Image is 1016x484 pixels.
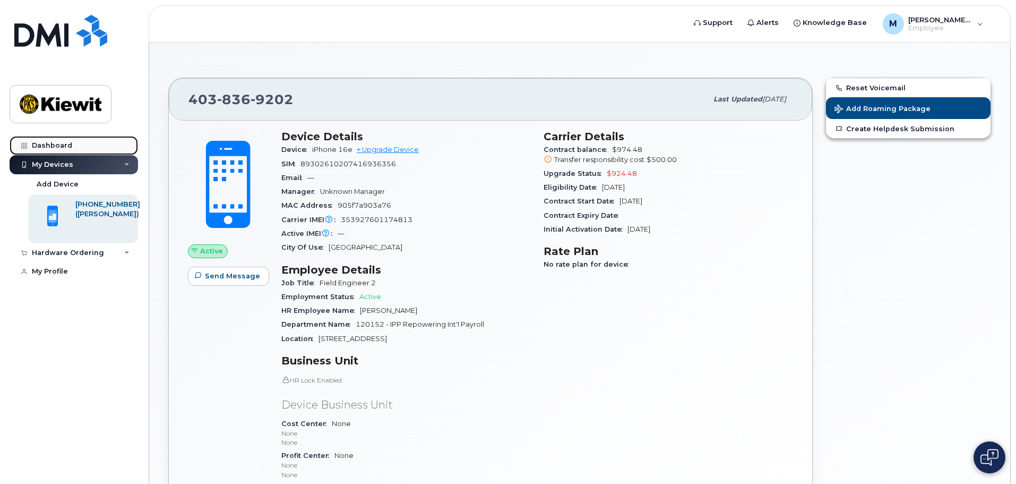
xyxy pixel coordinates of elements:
span: Active [359,293,381,301]
span: 9202 [251,91,294,107]
span: Device [281,146,312,154]
a: Create Helpdesk Submission [826,119,991,138]
span: SIM [281,160,300,168]
span: [DATE] [619,197,642,205]
span: Unknown Manager [320,188,385,196]
span: $924.48 [607,169,637,177]
span: [PERSON_NAME] [360,307,417,315]
span: City Of Use [281,243,329,251]
p: None [281,438,531,447]
span: Profit Center [281,452,334,460]
span: None [281,452,531,479]
span: Field Engineer 2 [320,279,376,287]
p: None [281,429,531,438]
span: Manager [281,188,320,196]
span: Transfer responsibility cost [554,156,644,164]
span: MAC Address [281,201,338,209]
h3: Employee Details [281,264,531,276]
span: iPhone 16e [312,146,352,154]
span: Active [200,246,223,256]
span: — [338,230,345,237]
span: [DATE] [762,95,786,103]
span: Location [281,335,318,343]
span: Job Title [281,279,320,287]
h3: Device Details [281,130,531,143]
p: None [281,461,531,470]
a: + Upgrade Device [357,146,419,154]
button: Send Message [188,267,269,286]
span: $974.48 [544,146,793,165]
span: Employment Status [281,293,359,301]
span: Contract Start Date [544,197,619,205]
span: HR Employee Name [281,307,360,315]
h3: Carrier Details [544,130,793,143]
span: Contract Expiry Date [544,211,624,219]
span: 353927601174813 [341,216,412,224]
span: None [281,420,531,447]
span: No rate plan for device [544,260,634,268]
span: Send Message [205,271,260,281]
span: $500.00 [647,156,677,164]
span: Contract balance [544,146,612,154]
span: 905f7a903a76 [338,201,391,209]
span: 89302610207416936356 [300,160,396,168]
span: Department Name [281,320,356,328]
p: Device Business Unit [281,397,531,413]
button: Add Roaming Package [826,97,991,119]
span: Carrier IMEI [281,216,341,224]
h3: Rate Plan [544,245,793,258]
button: Reset Voicemail [826,78,991,97]
p: HR Lock Enabled [281,376,531,385]
span: Cost Center [281,420,332,428]
span: 120152 - IPP Repowering Int'l Payroll [356,320,484,328]
span: Add Roaming Package [834,105,931,115]
span: Last updated [713,95,762,103]
span: 836 [217,91,251,107]
span: 403 [188,91,294,107]
span: [DATE] [602,183,625,191]
span: [STREET_ADDRESS] [318,335,387,343]
span: — [307,174,314,182]
span: [GEOGRAPHIC_DATA] [329,243,402,251]
span: [DATE] [627,225,650,233]
span: Upgrade Status [544,169,607,177]
span: Eligibility Date [544,183,602,191]
span: Active IMEI [281,230,338,237]
p: None [281,470,531,479]
span: Email [281,174,307,182]
img: Open chat [980,449,998,466]
span: Initial Activation Date [544,225,627,233]
h3: Business Unit [281,354,531,367]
